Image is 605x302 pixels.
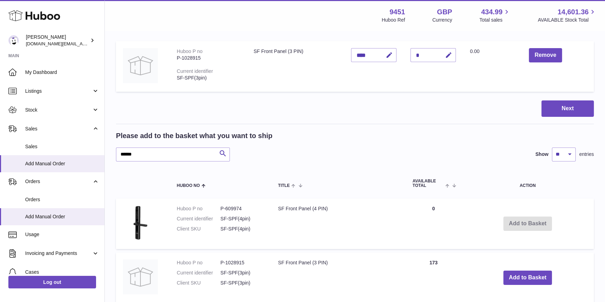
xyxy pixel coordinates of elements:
[26,34,89,47] div: [PERSON_NAME]
[470,48,479,54] span: 0.00
[177,226,220,232] dt: Client SKU
[538,7,597,23] a: 14,601.36 AVAILABLE Stock Total
[116,131,272,141] h2: Please add to the basket what you want to ship
[479,7,510,23] a: 434.99 Total sales
[123,205,158,240] img: SF Front Panel (4 PIN)
[177,270,220,276] dt: Current identifier
[177,75,240,81] div: SF-SPF(3pin)
[220,259,264,266] dd: P-1028915
[461,172,594,195] th: Action
[389,7,405,17] strong: 9451
[177,183,200,188] span: Huboo no
[25,126,92,132] span: Sales
[177,205,220,212] dt: Huboo P no
[220,205,264,212] dd: P-609974
[25,178,92,185] span: Orders
[529,48,562,62] button: Remove
[278,183,290,188] span: Title
[220,280,264,286] dd: SF-SPF(3pin)
[26,41,139,46] span: [DOMAIN_NAME][EMAIL_ADDRESS][DOMAIN_NAME]
[25,69,99,76] span: My Dashboard
[557,7,589,17] span: 14,601.36
[177,48,203,54] div: Huboo P no
[25,107,92,113] span: Stock
[220,216,264,222] dd: SF-SPF(4pin)
[437,7,452,17] strong: GBP
[177,280,220,286] dt: Client SKU
[503,271,552,285] button: Add to Basket
[123,259,158,294] img: SF Front Panel (3 PIN)
[541,100,594,117] button: Next
[25,143,99,150] span: Sales
[177,216,220,222] dt: Current identifier
[481,7,502,17] span: 434.99
[25,231,99,238] span: Usage
[579,151,594,158] span: entries
[8,35,19,46] img: amir.ch@gmail.com
[479,17,510,23] span: Total sales
[8,276,96,288] a: Log out
[538,17,597,23] span: AVAILABLE Stock Total
[271,198,406,249] td: SF Front Panel (4 PIN)
[177,259,220,266] dt: Huboo P no
[25,213,99,220] span: Add Manual Order
[432,17,452,23] div: Currency
[25,160,99,167] span: Add Manual Order
[382,17,405,23] div: Huboo Ref
[123,48,158,83] img: SF Front Panel (3 PIN)
[25,196,99,203] span: Orders
[535,151,548,158] label: Show
[25,269,99,275] span: Cases
[220,226,264,232] dd: SF-SPF(4pin)
[413,179,444,188] span: AVAILABLE Total
[220,270,264,276] dd: SF-SPF(3pin)
[25,88,92,95] span: Listings
[25,250,92,257] span: Invoicing and Payments
[406,198,461,249] td: 0
[177,68,213,74] div: Current identifier
[247,41,344,92] td: SF Front Panel (3 PIN)
[177,55,240,61] div: P-1028915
